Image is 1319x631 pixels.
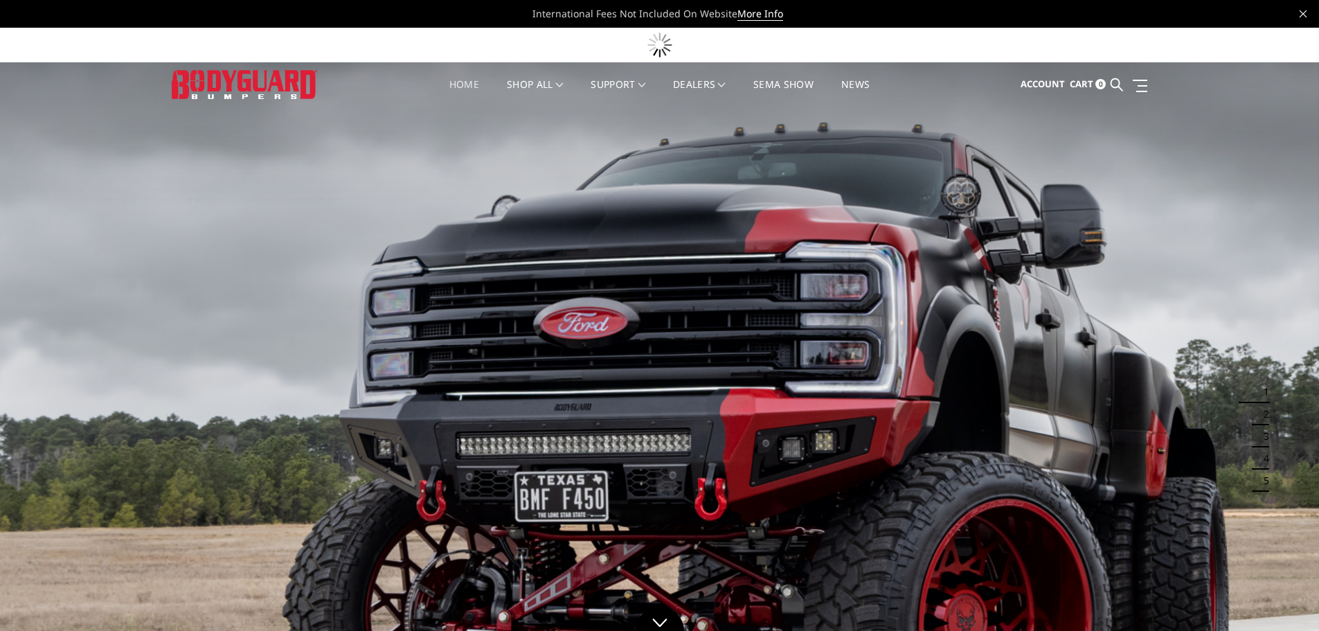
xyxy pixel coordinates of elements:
[1095,79,1106,89] span: 0
[1021,78,1065,90] span: Account
[1255,447,1269,470] button: 4 of 5
[1255,381,1269,403] button: 1 of 5
[643,28,677,62] img: preloader.gif
[1070,78,1093,90] span: Cart
[673,80,726,107] a: Dealers
[507,80,563,107] a: shop all
[1070,66,1106,103] a: Cart 0
[753,80,814,107] a: SEMA Show
[591,80,645,107] a: Support
[1021,66,1065,103] a: Account
[1255,470,1269,492] button: 5 of 5
[737,7,783,21] a: More Info
[1255,403,1269,425] button: 2 of 5
[172,70,317,98] img: BODYGUARD BUMPERS
[1255,425,1269,447] button: 3 of 5
[636,607,684,631] a: Click to Down
[841,80,870,107] a: News
[449,80,479,107] a: Home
